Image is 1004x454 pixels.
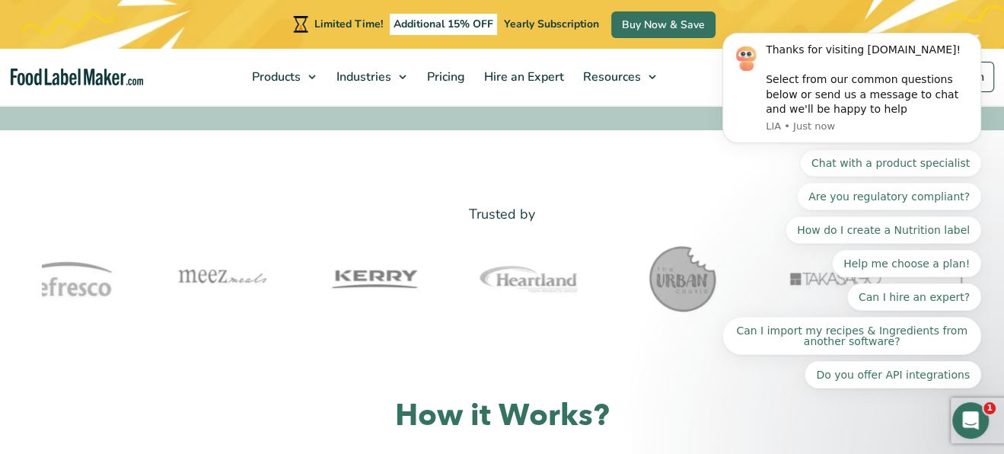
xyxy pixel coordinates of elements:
p: Trusted by [42,203,963,225]
span: Industries [332,69,393,85]
a: Pricing [418,49,471,105]
a: Buy Now & Save [611,11,716,38]
span: Resources [578,69,642,85]
a: Products [243,49,324,105]
h2: How it Works? [42,396,963,435]
span: Additional 15% OFF [390,14,497,35]
a: Resources [574,49,664,105]
iframe: Intercom live chat [952,402,989,439]
a: Hire an Expert [475,49,570,105]
span: Yearly Subscription [504,17,599,31]
span: Pricing [422,69,467,85]
span: Limited Time! [314,17,383,31]
span: Hire an Expert [480,69,566,85]
span: Products [247,69,302,85]
span: 1 [983,402,996,414]
a: Industries [327,49,414,105]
